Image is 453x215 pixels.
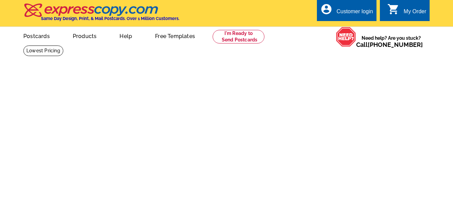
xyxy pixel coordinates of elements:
[356,41,423,48] span: Call
[62,28,108,43] a: Products
[337,8,373,18] div: Customer login
[387,3,400,15] i: shopping_cart
[404,8,426,18] div: My Order
[368,41,423,48] a: [PHONE_NUMBER]
[336,27,356,47] img: help
[109,28,143,43] a: Help
[144,28,206,43] a: Free Templates
[320,3,332,15] i: account_circle
[41,16,179,21] h4: Same Day Design, Print, & Mail Postcards. Over 1 Million Customers.
[387,7,426,16] a: shopping_cart My Order
[320,7,373,16] a: account_circle Customer login
[356,35,426,48] span: Need help? Are you stuck?
[13,28,61,43] a: Postcards
[23,8,179,21] a: Same Day Design, Print, & Mail Postcards. Over 1 Million Customers.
